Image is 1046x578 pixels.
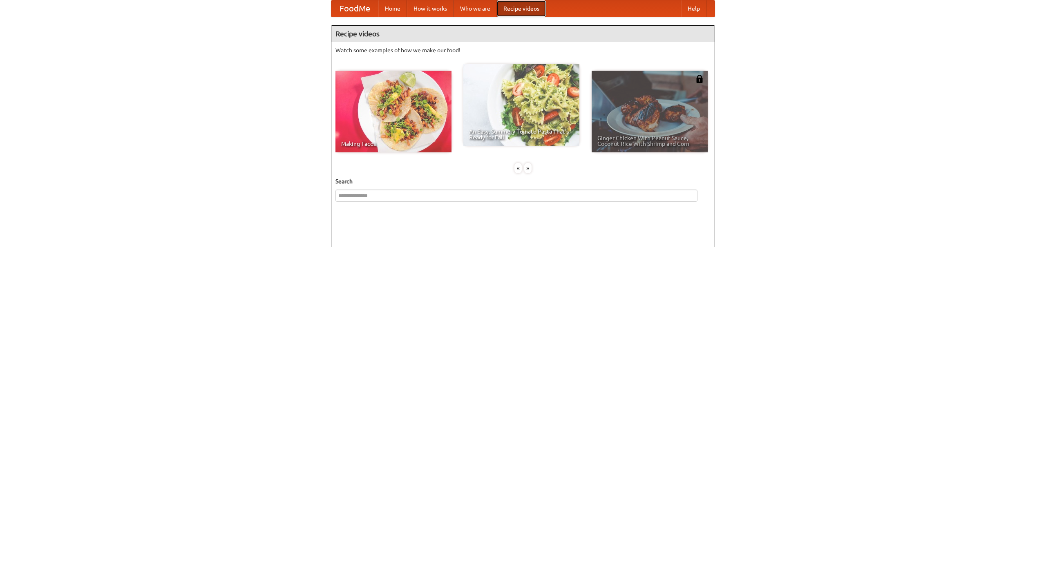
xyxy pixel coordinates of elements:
span: An Easy, Summery Tomato Pasta That's Ready for Fall [469,129,574,140]
img: 483408.png [695,75,704,83]
p: Watch some examples of how we make our food! [335,46,711,54]
a: Making Tacos [335,71,451,152]
a: Who we are [454,0,497,17]
a: Recipe videos [497,0,546,17]
a: FoodMe [331,0,378,17]
a: How it works [407,0,454,17]
h5: Search [335,177,711,185]
span: Making Tacos [341,141,446,147]
div: » [524,163,532,173]
a: An Easy, Summery Tomato Pasta That's Ready for Fall [463,64,579,146]
div: « [514,163,522,173]
a: Help [681,0,706,17]
a: Home [378,0,407,17]
h4: Recipe videos [331,26,715,42]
